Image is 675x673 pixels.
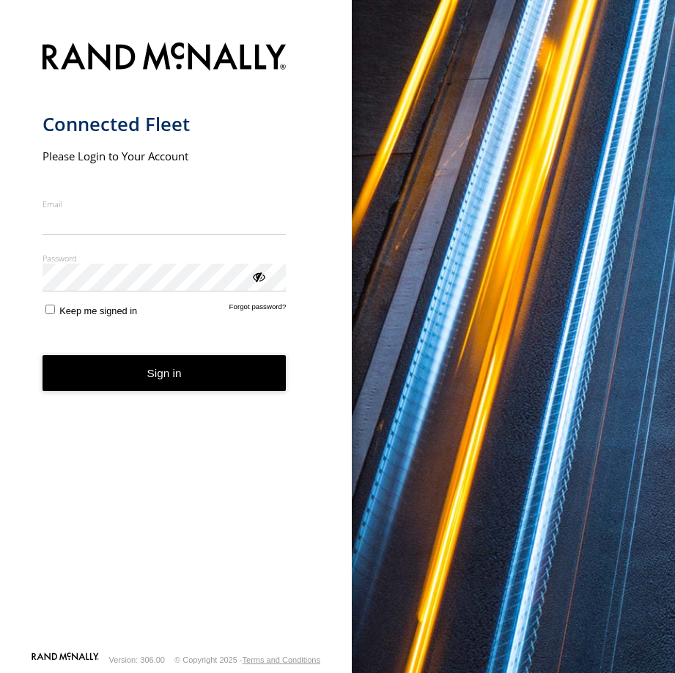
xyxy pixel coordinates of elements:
[32,652,99,667] a: Visit our Website
[43,253,287,264] label: Password
[43,34,310,651] form: main
[43,40,287,77] img: Rand McNally
[251,269,265,283] div: ViewPassword
[174,655,320,664] div: © Copyright 2025 -
[229,302,287,316] a: Forgot password?
[43,149,287,163] h2: Please Login to Your Account
[109,655,165,664] div: Version: 306.00
[43,198,287,209] label: Email
[45,305,55,314] input: Keep me signed in
[243,655,320,664] a: Terms and Conditions
[59,305,137,316] span: Keep me signed in
[43,112,287,136] h1: Connected Fleet
[43,355,287,391] button: Sign in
